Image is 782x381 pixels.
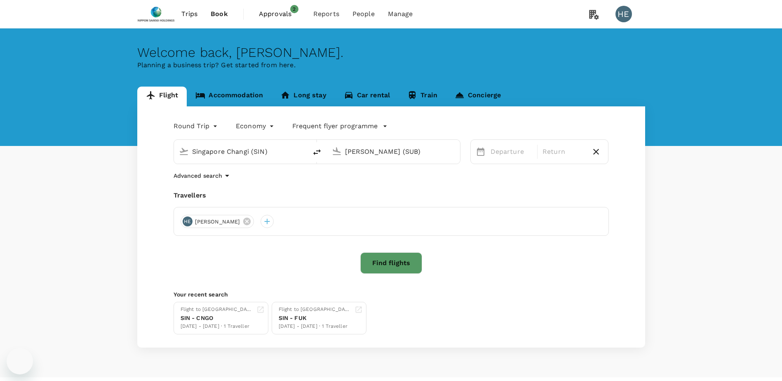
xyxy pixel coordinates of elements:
div: HE[PERSON_NAME] [181,215,254,228]
span: People [352,9,375,19]
a: Train [399,87,446,106]
button: Advanced search [174,171,232,181]
button: Open [301,151,303,152]
span: Trips [181,9,197,19]
div: HE [615,6,632,22]
input: Depart from [192,145,290,158]
img: Nippon Sanso Holdings Singapore Pte Ltd [137,5,175,23]
button: Find flights [360,252,422,274]
p: Your recent search [174,290,609,299]
div: [DATE] - [DATE] · 1 Traveller [279,322,351,331]
a: Flight [137,87,187,106]
span: Approvals [259,9,300,19]
p: Return [542,147,584,157]
div: Travellers [174,190,609,200]
div: Round Trip [174,120,220,133]
p: Planning a business trip? Get started from here. [137,60,645,70]
button: delete [307,142,327,162]
p: Advanced search [174,172,222,180]
span: Book [211,9,228,19]
div: Flight to [GEOGRAPHIC_DATA] [279,306,351,314]
div: Economy [236,120,276,133]
div: [DATE] - [DATE] · 1 Traveller [181,322,253,331]
input: Going to [345,145,443,158]
a: Car rental [335,87,399,106]
a: Accommodation [187,87,272,106]
button: Open [454,151,456,152]
div: HE [183,216,193,226]
a: Concierge [446,87,510,106]
div: Welcome back , [PERSON_NAME] . [137,45,645,60]
span: [PERSON_NAME] [190,218,245,226]
div: Flight to [GEOGRAPHIC_DATA] [181,306,253,314]
span: 2 [290,5,298,13]
span: Manage [388,9,413,19]
span: Reports [313,9,339,19]
div: SIN - CNGO [181,314,253,322]
p: Frequent flyer programme [292,121,378,131]
button: Frequent flyer programme [292,121,387,131]
div: SIN - FUK [279,314,351,322]
p: Departure [491,147,532,157]
iframe: Button to launch messaging window [7,348,33,374]
a: Long stay [272,87,335,106]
